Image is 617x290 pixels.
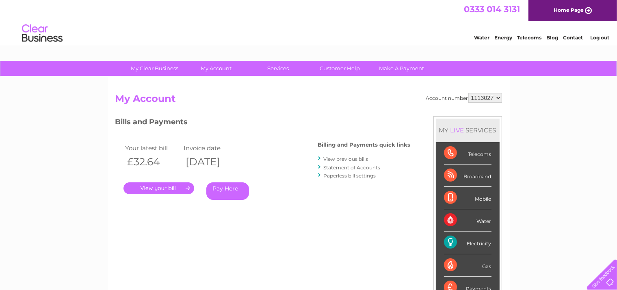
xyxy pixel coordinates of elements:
a: Paperless bill settings [324,173,376,179]
div: Telecoms [444,142,491,164]
div: Electricity [444,232,491,254]
div: Broadband [444,164,491,187]
td: Invoice date [182,143,240,154]
a: Blog [546,35,558,41]
td: Your latest bill [123,143,182,154]
a: Energy [494,35,512,41]
a: Contact [563,35,583,41]
a: Make A Payment [368,61,435,76]
th: £32.64 [123,154,182,170]
h2: My Account [115,93,502,108]
a: Log out [590,35,609,41]
div: MY SERVICES [436,119,500,142]
h4: Billing and Payments quick links [318,142,411,148]
th: [DATE] [182,154,240,170]
a: 0333 014 3131 [464,4,520,14]
div: Mobile [444,187,491,209]
a: Pay Here [206,182,249,200]
div: Account number [426,93,502,103]
img: logo.png [22,21,63,46]
a: Customer Help [306,61,373,76]
a: Water [474,35,489,41]
a: Statement of Accounts [324,164,381,171]
a: . [123,182,194,194]
a: Telecoms [517,35,541,41]
div: Gas [444,254,491,277]
a: My Clear Business [121,61,188,76]
div: LIVE [449,126,466,134]
a: View previous bills [324,156,368,162]
a: Services [245,61,312,76]
div: Water [444,209,491,232]
a: My Account [183,61,250,76]
div: Clear Business is a trading name of Verastar Limited (registered in [GEOGRAPHIC_DATA] No. 3667643... [117,4,501,39]
h3: Bills and Payments [115,116,411,130]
